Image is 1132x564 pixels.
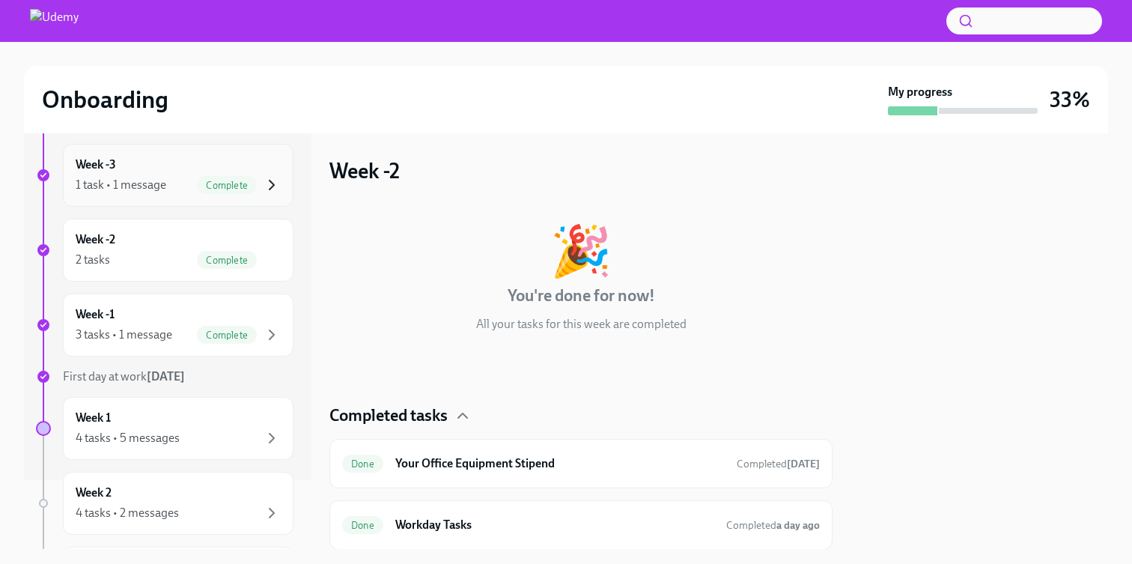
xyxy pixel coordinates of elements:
[42,85,168,115] h2: Onboarding
[197,255,257,266] span: Complete
[550,226,612,276] div: 🎉
[342,520,383,531] span: Done
[329,404,833,427] div: Completed tasks
[76,327,172,343] div: 3 tasks • 1 message
[76,306,115,323] h6: Week -1
[342,513,820,537] a: DoneWorkday TasksCompleteda day ago
[197,180,257,191] span: Complete
[36,294,293,357] a: Week -13 tasks • 1 messageComplete
[726,518,820,533] span: September 8th, 2025 13:52
[30,9,79,33] img: Udemy
[787,458,820,470] strong: [DATE]
[76,485,112,501] h6: Week 2
[36,369,293,385] a: First day at work[DATE]
[508,285,655,307] h4: You're done for now!
[76,157,116,173] h6: Week -3
[395,517,714,533] h6: Workday Tasks
[76,231,115,248] h6: Week -2
[342,452,820,476] a: DoneYour Office Equipment StipendCompleted[DATE]
[63,369,185,383] span: First day at work
[76,505,179,521] div: 4 tasks • 2 messages
[36,219,293,282] a: Week -22 tasksComplete
[395,455,725,472] h6: Your Office Equipment Stipend
[1050,86,1090,113] h3: 33%
[36,144,293,207] a: Week -31 task • 1 messageComplete
[76,252,110,268] div: 2 tasks
[76,430,180,446] div: 4 tasks • 5 messages
[329,157,400,184] h3: Week -2
[329,404,448,427] h4: Completed tasks
[36,397,293,460] a: Week 14 tasks • 5 messages
[888,84,952,100] strong: My progress
[776,519,820,532] strong: a day ago
[726,519,820,532] span: Completed
[737,457,820,471] span: August 21st, 2025 22:35
[36,472,293,535] a: Week 24 tasks • 2 messages
[147,369,185,383] strong: [DATE]
[737,458,820,470] span: Completed
[76,410,111,426] h6: Week 1
[476,316,687,333] p: All your tasks for this week are completed
[76,177,166,193] div: 1 task • 1 message
[342,458,383,470] span: Done
[197,330,257,341] span: Complete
